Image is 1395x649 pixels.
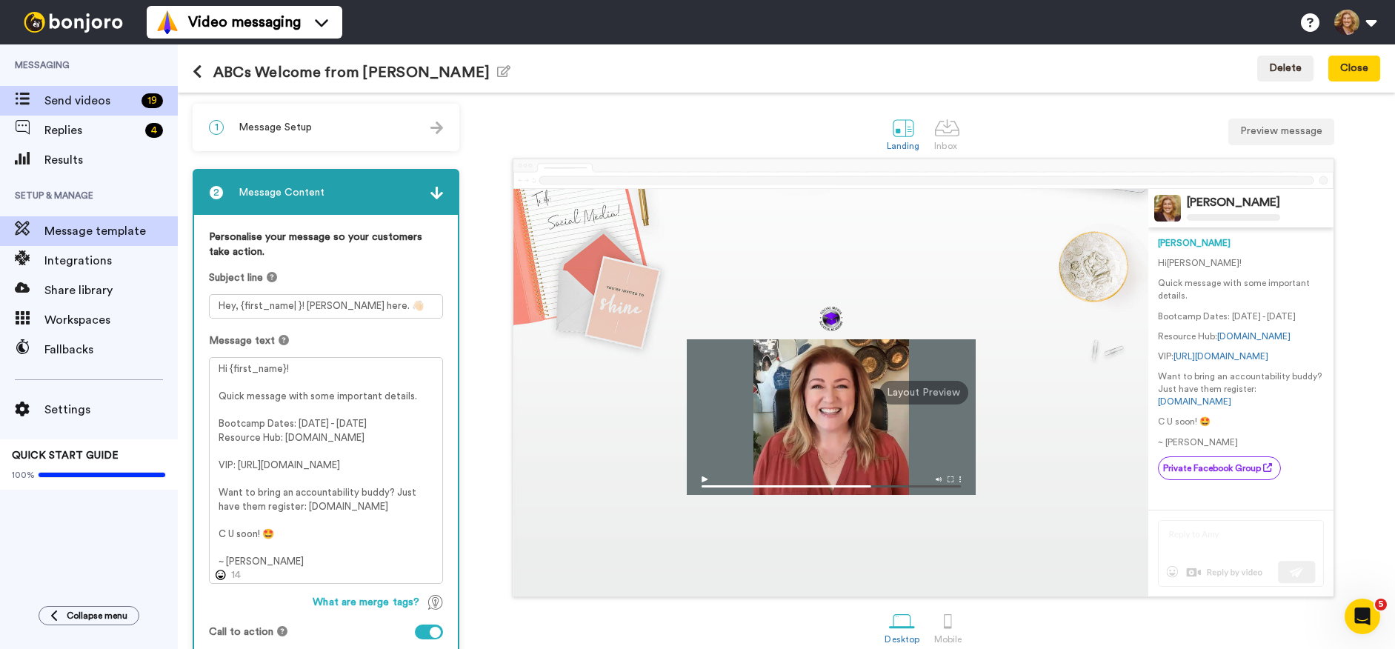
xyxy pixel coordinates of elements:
label: Personalise your message so your customers take action. [209,230,443,259]
div: Mobile [934,634,962,645]
p: C U soon! 🤩 [1158,416,1324,428]
div: 19 [142,93,163,108]
h1: ABCs Welcome from [PERSON_NAME] [193,64,510,81]
img: arrow.svg [430,187,443,199]
img: c0a8bcd3-05d9-4d39-933a-1b7a5a22077c [818,305,845,332]
a: [URL][DOMAIN_NAME] [1173,352,1268,361]
textarea: Hey, {first_name| }! [PERSON_NAME] here. 👋🏻 [209,294,443,319]
p: Quick message with some important details. [1158,277,1324,302]
span: 100% [12,469,35,481]
span: Settings [44,401,178,419]
p: ~ [PERSON_NAME] [1158,436,1324,449]
img: Profile Image [1154,195,1181,222]
span: Message Content [239,185,324,200]
span: Integrations [44,252,178,270]
span: Subject line [209,270,263,285]
a: [DOMAIN_NAME] [1217,332,1291,341]
div: Layout Preview [879,381,968,405]
span: Replies [44,122,139,139]
img: reply-preview.svg [1158,520,1324,587]
a: Landing [879,107,928,159]
a: [DOMAIN_NAME] [1158,397,1231,406]
img: vm-color.svg [156,10,179,34]
button: Collapse menu [39,606,139,625]
div: 1Message Setup [193,104,459,151]
a: Private Facebook Group [1158,456,1281,480]
span: Send videos [44,92,136,110]
span: 1 [209,120,224,135]
span: Video messaging [188,12,301,33]
div: Landing [887,141,920,151]
span: Collapse menu [67,610,127,622]
span: What are merge tags? [313,595,419,610]
span: Fallbacks [44,341,178,359]
p: Want to bring an accountability buddy? Just have them register: [1158,370,1324,408]
p: Resource Hub: [1158,330,1324,343]
p: VIP: [1158,350,1324,363]
span: Message template [44,222,178,240]
img: bj-logo-header-white.svg [18,12,129,33]
span: 2 [209,185,224,200]
button: Delete [1257,56,1314,82]
div: Desktop [885,634,919,645]
div: [PERSON_NAME] [1187,196,1280,210]
span: Workspaces [44,311,178,329]
p: Bootcamp Dates: [DATE] - [DATE] [1158,310,1324,323]
button: Preview message [1228,119,1334,145]
textarea: Hi {first_name}! Quick message with some important details. Bootcamp Dates: [DATE] - [DATE] Resou... [209,357,443,584]
a: Inbox [927,107,968,159]
span: Message Setup [239,120,312,135]
div: Inbox [934,141,960,151]
div: [PERSON_NAME] [1158,237,1324,250]
img: player-controls-full.svg [687,469,976,495]
span: Message text [209,333,275,348]
img: TagTips.svg [428,595,443,610]
div: 4 [145,123,163,138]
img: arrow.svg [430,122,443,134]
span: Call to action [209,625,273,639]
iframe: Intercom live chat [1345,599,1380,634]
p: Hi [PERSON_NAME] ! [1158,257,1324,270]
span: 5 [1375,599,1387,610]
span: Results [44,151,178,169]
button: Close [1328,56,1380,82]
span: Share library [44,282,178,299]
span: QUICK START GUIDE [12,450,119,461]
